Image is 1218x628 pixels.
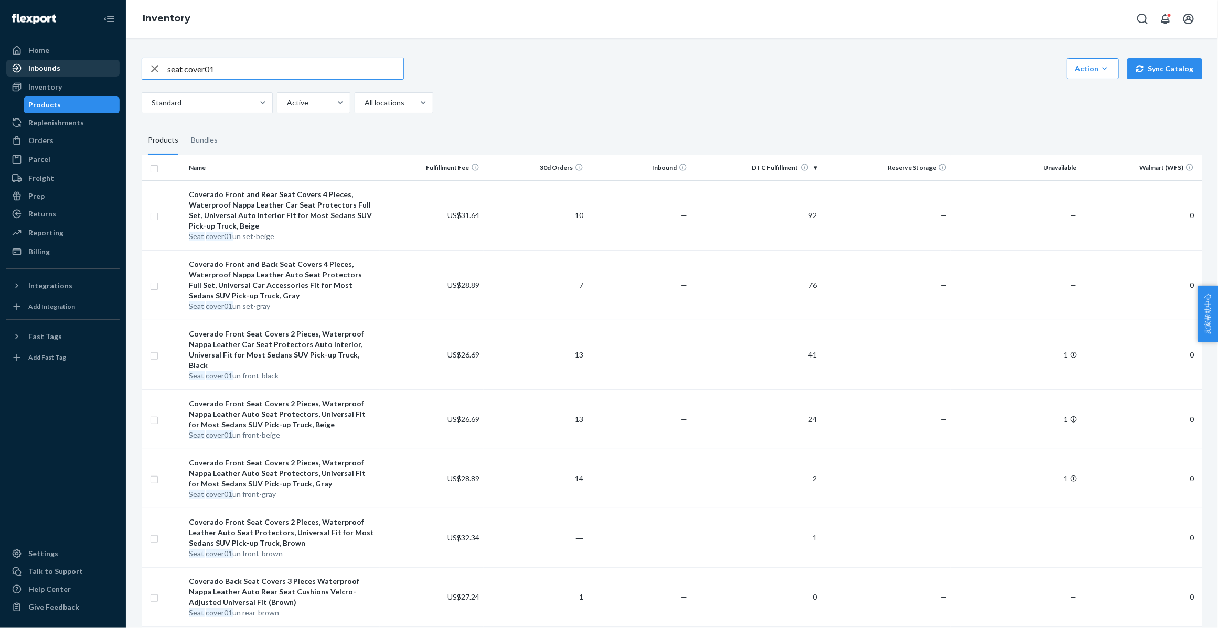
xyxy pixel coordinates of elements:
[206,430,233,439] em: cover01
[691,449,821,508] td: 2
[681,415,687,424] span: —
[941,592,947,601] span: —
[143,13,190,24] a: Inventory
[189,608,205,617] em: Seat
[1081,155,1202,180] th: Walmart (WFS)
[99,8,120,29] button: Close Navigation
[6,563,120,580] a: Talk to Support
[364,98,365,108] input: All locations
[1081,567,1202,626] td: 0
[28,45,49,56] div: Home
[1071,592,1077,601] span: —
[6,60,120,77] a: Inbounds
[587,155,691,180] th: Inbound
[191,126,218,155] div: Bundles
[28,82,62,92] div: Inventory
[681,211,687,220] span: —
[1071,280,1077,289] span: —
[28,173,54,183] div: Freight
[151,98,152,108] input: Standard
[691,250,821,320] td: 76
[6,328,120,345] button: Fast Tags
[447,474,479,483] span: US$28.89
[691,508,821,567] td: 1
[484,180,587,250] td: 10
[380,155,484,180] th: Fulfillment Fee
[1081,180,1202,250] td: 0
[189,329,376,371] div: Coverado Front Seat Covers 2 Pieces, Waterproof Nappa Leather Car Seat Protectors Auto Interior, ...
[206,608,233,617] em: cover01
[185,155,380,180] th: Name
[28,209,56,219] div: Returns
[6,205,120,222] a: Returns
[681,592,687,601] span: —
[941,474,947,483] span: —
[189,232,205,241] em: Seat
[28,566,83,577] div: Talk to Support
[447,415,479,424] span: US$26.69
[681,280,687,289] span: —
[28,246,50,257] div: Billing
[28,331,62,342] div: Fast Tags
[1081,320,1202,389] td: 0
[28,584,71,594] div: Help Center
[447,592,479,601] span: US$27.24
[6,277,120,294] button: Integrations
[484,449,587,508] td: 14
[1081,250,1202,320] td: 0
[286,98,287,108] input: Active
[484,389,587,449] td: 13
[941,533,947,542] span: —
[189,608,376,618] div: un rear-brown
[1127,58,1202,79] button: Sync Catalog
[28,302,75,311] div: Add Integration
[1071,533,1077,542] span: —
[24,96,120,113] a: Products
[941,211,947,220] span: —
[6,114,120,131] a: Replenishments
[951,389,1081,449] td: 1
[28,353,66,362] div: Add Fast Tag
[1132,8,1153,29] button: Open Search Box
[28,191,45,201] div: Prep
[206,232,233,241] em: cover01
[6,170,120,187] a: Freight
[484,155,587,180] th: 30d Orders
[6,349,120,366] a: Add Fast Tag
[189,231,376,242] div: un set-beige
[134,4,199,34] ol: breadcrumbs
[6,224,120,241] a: Reporting
[206,549,233,558] em: cover01
[28,63,60,73] div: Inbounds
[6,298,120,315] a: Add Integration
[941,280,947,289] span: —
[691,320,821,389] td: 41
[189,576,376,608] div: Coverado Back Seat Covers 3 Pieces Waterproof Nappa Leather Auto Rear Seat Cushions Velcro-Adjust...
[447,533,479,542] span: US$32.34
[691,180,821,250] td: 92
[6,188,120,204] a: Prep
[484,320,587,389] td: 13
[29,100,61,110] div: Products
[484,567,587,626] td: 1
[28,280,72,291] div: Integrations
[6,132,120,149] a: Orders
[1067,58,1119,79] button: Action
[6,243,120,260] a: Billing
[681,474,687,483] span: —
[189,517,376,548] div: Coverado Front Seat Covers 2 Pieces, Waterproof Leather Auto Seat Protectors, Universal Fit for M...
[1178,8,1199,29] button: Open account menu
[1198,286,1218,342] button: 卖家帮助中心
[6,151,120,168] a: Parcel
[951,449,1081,508] td: 1
[28,117,84,128] div: Replenishments
[189,549,205,558] em: Seat
[28,154,50,165] div: Parcel
[189,189,376,231] div: Coverado Front and Rear Seat Covers 4 Pieces, Waterproof Nappa Leather Car Seat Protectors Full S...
[447,211,479,220] span: US$31.64
[189,548,376,559] div: un front-brown
[28,602,79,612] div: Give Feedback
[189,430,205,439] em: Seat
[941,350,947,359] span: —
